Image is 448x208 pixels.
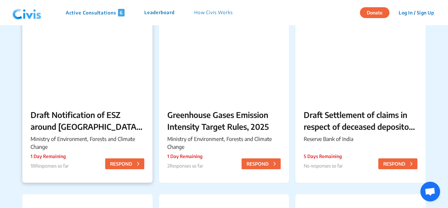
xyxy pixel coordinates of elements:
[35,163,69,169] span: Responses so far
[31,162,69,169] p: 18
[31,109,144,132] p: Draft Notification of ESZ around [GEOGRAPHIC_DATA] in [GEOGRAPHIC_DATA]
[105,158,144,169] button: RESPOND
[420,182,440,201] a: Open chat
[304,163,343,169] span: No responses so far
[31,135,144,151] p: Ministry of Environment, Forests and Climate Change
[144,9,175,16] p: Leaderboard
[242,158,281,169] button: RESPOND
[10,3,44,23] img: navlogo.png
[304,153,343,160] p: 5 Days Remaining
[118,9,125,16] span: 6
[360,9,394,15] a: Donate
[295,18,426,183] a: Draft Settlement of claims in respect of deceased depositors – Simplification of ProcedureReserve...
[167,109,281,132] p: Greenhouse Gases Emission Intensity Target Rules, 2025
[31,153,69,160] p: 1 Day Remaining
[194,9,233,16] p: How Civis Works
[394,8,438,18] button: Log In / Sign Up
[159,18,289,183] a: Greenhouse Gases Emission Intensity Target Rules, 2025Ministry of Environment, Forests and Climat...
[304,135,417,143] p: Reserve Bank of India
[22,18,153,183] a: Draft Notification of ESZ around [GEOGRAPHIC_DATA] in [GEOGRAPHIC_DATA]Ministry of Environment, F...
[378,158,417,169] button: RESPOND
[360,7,389,18] button: Donate
[170,163,203,169] span: Responses so far
[304,109,417,132] p: Draft Settlement of claims in respect of deceased depositors – Simplification of Procedure
[167,135,281,151] p: Ministry of Environment, Forests and Climate Change
[167,153,203,160] p: 1 Day Remaining
[66,9,125,16] p: Active Consultations
[167,162,203,169] p: 2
